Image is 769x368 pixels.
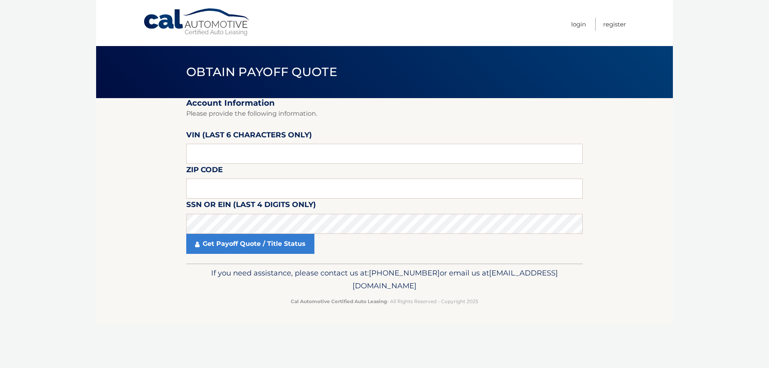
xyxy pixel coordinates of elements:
span: Obtain Payoff Quote [186,64,337,79]
p: - All Rights Reserved - Copyright 2025 [191,297,578,306]
p: Please provide the following information. [186,108,583,119]
a: Cal Automotive [143,8,251,36]
h2: Account Information [186,98,583,108]
strong: Cal Automotive Certified Auto Leasing [291,298,387,304]
label: SSN or EIN (last 4 digits only) [186,199,316,213]
label: VIN (last 6 characters only) [186,129,312,144]
span: [PHONE_NUMBER] [369,268,440,278]
a: Login [571,18,586,31]
a: Register [603,18,626,31]
a: Get Payoff Quote / Title Status [186,234,314,254]
label: Zip Code [186,164,223,179]
p: If you need assistance, please contact us at: or email us at [191,267,578,292]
